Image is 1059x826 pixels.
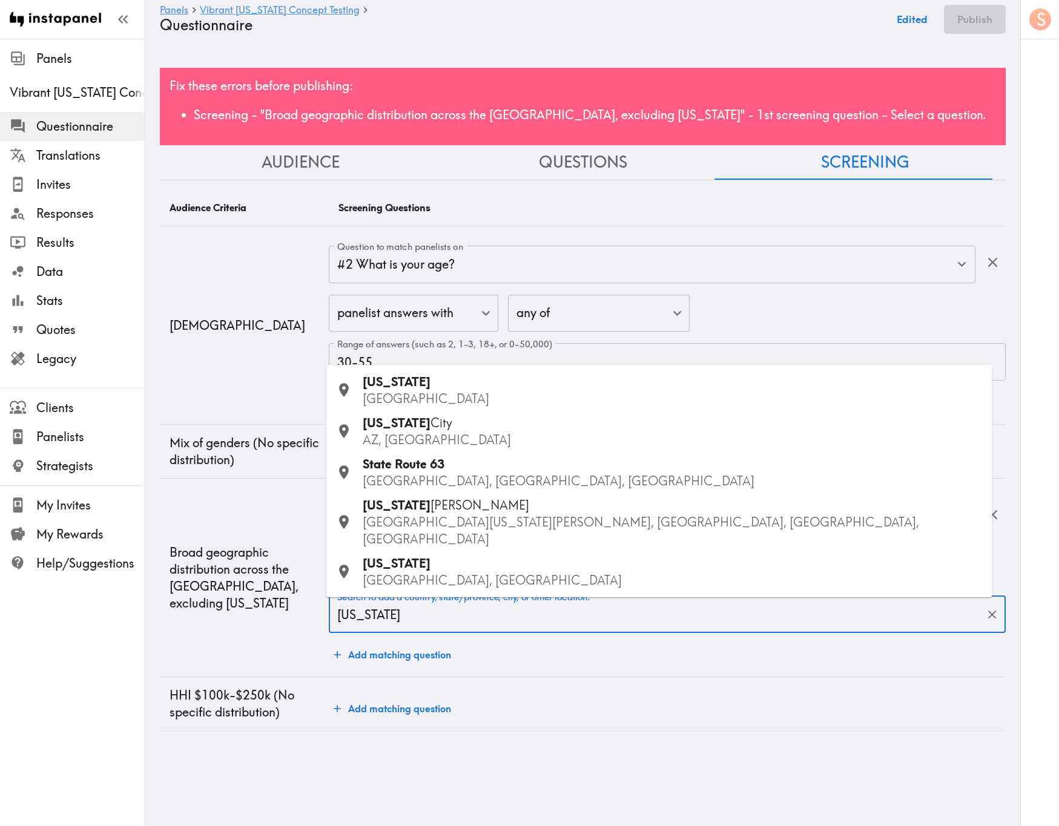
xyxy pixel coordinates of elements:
[363,374,431,389] span: [US_STATE]
[36,234,145,251] span: Results
[170,317,319,334] p: [DEMOGRAPHIC_DATA]
[337,591,590,604] label: Search to add a country, state/province, city, or other location.
[952,255,971,274] button: Open
[329,643,456,667] button: Add matching question
[363,497,431,513] span: [US_STATE]
[36,292,145,309] span: Stats
[194,107,996,123] li: Screening - "Broad geographic distribution across the [GEOGRAPHIC_DATA], excluding [US_STATE]" - ...
[724,145,1006,180] button: Screening
[36,555,145,572] span: Help/Suggestions
[329,190,1006,226] th: Screening Questions
[1028,7,1052,31] button: S
[36,321,145,338] span: Quotes
[36,497,145,514] span: My Invites
[983,606,1001,624] button: Clear
[329,697,456,721] button: Add matching question
[160,190,329,226] th: Audience Criteria
[170,687,319,721] p: HHI $100k-$250k (No specific distribution)
[363,415,431,430] span: [US_STATE]
[160,68,1006,145] div: Fix these errors before publishing:
[36,399,145,416] span: Clients
[36,350,145,367] span: Legacy
[1037,9,1046,30] span: S
[200,5,360,16] a: Vibrant [US_STATE] Concept Testing
[160,145,442,180] button: Audience
[329,295,498,332] div: panelist answers with
[337,240,463,254] label: Question to match panelists on
[36,526,145,543] span: My Rewards
[10,84,145,101] span: Vibrant [US_STATE] Concept Testing
[36,428,145,445] span: Panelists
[337,338,552,351] label: Range of answers (such as 2, 1-3, 18+, or 0-50,000)
[363,514,983,548] p: [GEOGRAPHIC_DATA][US_STATE][PERSON_NAME], [GEOGRAPHIC_DATA], [GEOGRAPHIC_DATA], [GEOGRAPHIC_DATA]
[10,84,145,101] div: Vibrant Arizona Concept Testing
[363,431,983,448] p: AZ, [GEOGRAPHIC_DATA]
[363,556,431,571] span: [US_STATE]
[431,415,452,430] span: City
[363,572,983,589] p: [GEOGRAPHIC_DATA], [GEOGRAPHIC_DATA]
[160,145,1006,180] div: Questionnaire Audience/Questions/Screening Tab Navigation
[36,176,145,193] span: Invites
[160,5,188,16] a: Panels
[170,544,319,612] p: Broad geographic distribution across the [GEOGRAPHIC_DATA], excluding [US_STATE]
[363,390,983,407] p: [GEOGRAPHIC_DATA]
[36,263,145,280] span: Data
[363,456,444,471] span: State Route 63
[442,145,724,180] button: Questions
[890,5,934,34] button: Edited
[36,205,145,222] span: Responses
[36,118,145,135] span: Questionnaire
[508,295,690,332] div: any of
[363,473,983,490] p: [GEOGRAPHIC_DATA], [GEOGRAPHIC_DATA], [GEOGRAPHIC_DATA]
[160,16,880,34] h4: Questionnaire
[36,147,145,164] span: Translations
[431,497,529,513] span: [PERSON_NAME]
[170,434,319,468] p: Mix of genders (No specific distribution)
[36,50,145,67] span: Panels
[36,457,145,474] span: Strategists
